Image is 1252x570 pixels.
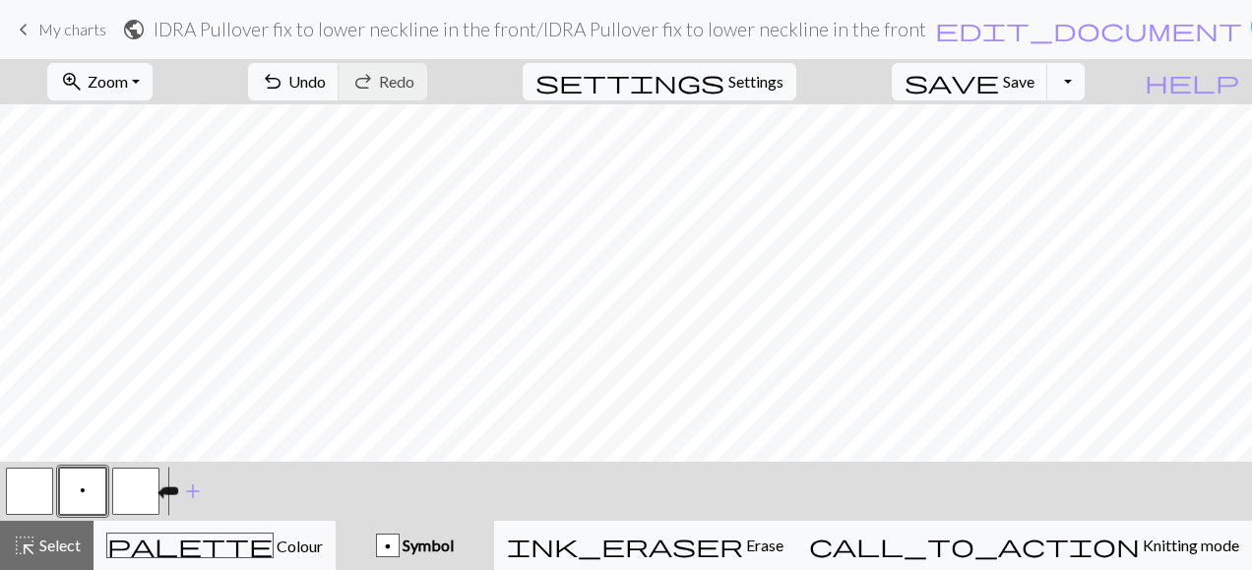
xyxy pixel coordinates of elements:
span: keyboard_arrow_left [12,16,35,43]
span: Symbol [400,536,454,554]
span: add [181,477,205,505]
button: p [59,468,106,515]
span: Zoom [88,72,128,91]
span: Knitting mode [1140,536,1239,554]
span: Undo [288,72,326,91]
span: Purl [80,482,86,498]
a: My charts [12,13,106,46]
button: Undo [248,63,340,100]
span: settings [535,68,724,95]
button: Knitting mode [796,521,1252,570]
span: zoom_in [60,68,84,95]
span: undo [261,68,284,95]
span: help [1145,68,1239,95]
span: Erase [743,536,783,554]
button: SettingsSettings [523,63,796,100]
button: Zoom [47,63,153,100]
span: highlight_alt [13,532,36,559]
span: edit_document [935,16,1242,43]
i: Settings [535,70,724,94]
div: p [377,535,399,558]
span: call_to_action [809,532,1140,559]
h2: IDRA Pullover fix to lower neckline in the front / IDRA Pullover fix to lower neckline in the front [154,18,926,40]
span: Save [1003,72,1034,91]
span: public [122,16,146,43]
span: Select [36,536,81,554]
span: Settings [728,70,783,94]
span: ink_eraser [507,532,743,559]
span: Colour [274,537,323,555]
button: Erase [494,521,796,570]
button: p Symbol [336,521,494,570]
span: save [905,68,999,95]
span: My charts [38,20,106,38]
span: palette [107,532,273,559]
button: Save [892,63,1048,100]
button: Colour [94,521,336,570]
